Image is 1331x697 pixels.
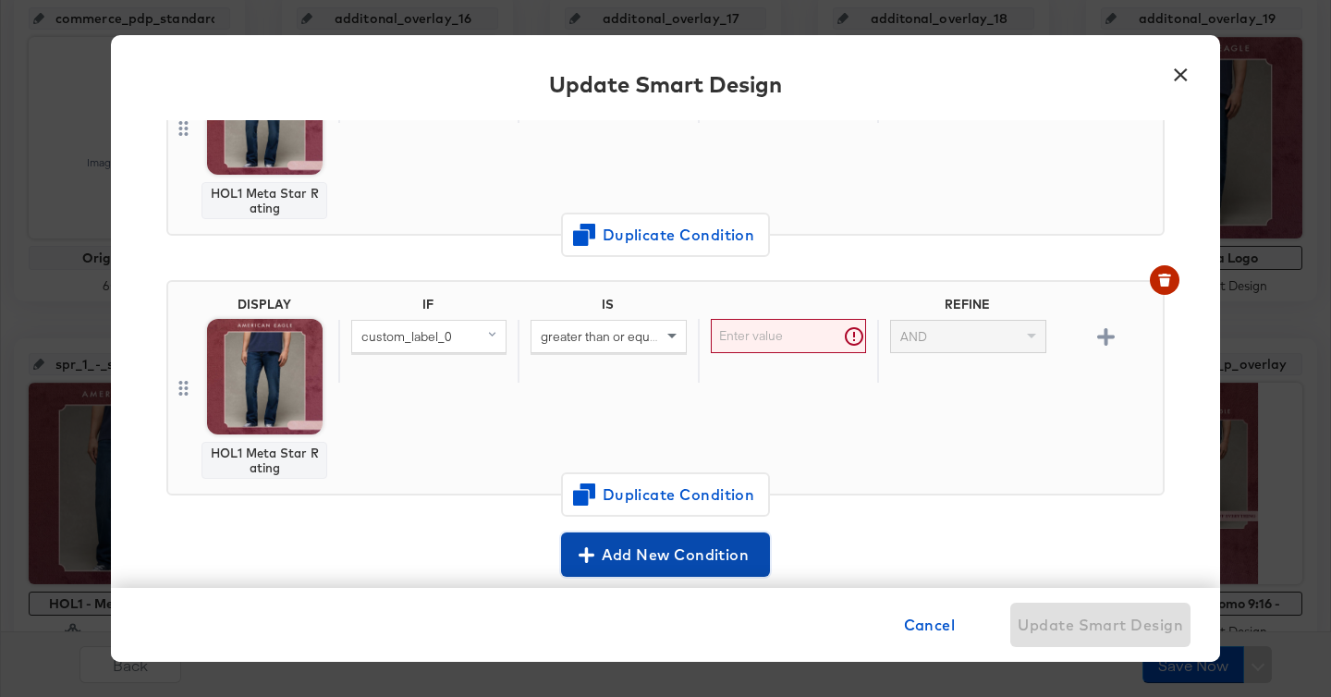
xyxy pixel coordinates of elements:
[518,297,697,319] div: IS
[361,328,452,345] span: custom_label_0
[207,319,323,434] img: POFMCZCRHWaAvJ6BdN6ZYA.jpg
[904,612,956,638] span: Cancel
[238,297,291,312] div: DISPLAY
[561,473,770,518] button: Duplicate Condition
[576,223,755,249] span: Duplicate Condition
[900,328,927,345] span: AND
[897,603,963,647] button: Cancel
[568,542,763,568] span: Add New Condition
[576,483,755,508] span: Duplicate Condition
[561,214,770,258] button: Duplicate Condition
[210,186,319,215] div: HOL1 Meta Star Rating
[210,446,319,475] div: HOL1 Meta Star Rating
[1164,54,1197,87] button: ×
[549,68,782,100] div: Update Smart Design
[338,297,518,319] div: IF
[561,532,770,577] button: Add New Condition
[877,297,1056,319] div: REFINE
[541,328,782,345] span: greater than or equal to (custom) (number)
[711,319,866,353] input: Enter value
